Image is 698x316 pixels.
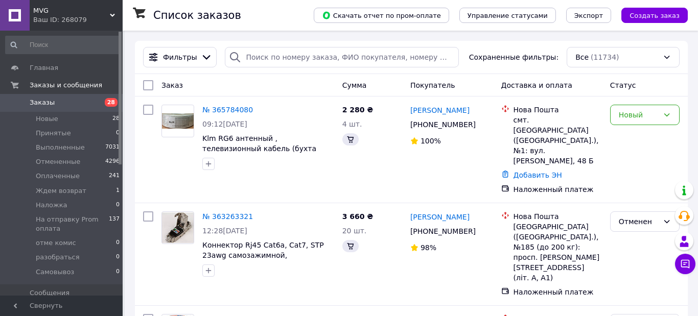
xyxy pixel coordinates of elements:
a: Фото товару [161,211,194,244]
div: смт. [GEOGRAPHIC_DATA] ([GEOGRAPHIC_DATA].), №1: вул. [PERSON_NAME], 48 Б [514,115,602,166]
span: Оплаченные [36,172,80,181]
img: Фото товару [162,113,194,129]
span: Сохраненные фильтры: [469,52,559,62]
span: На отправку Prom оплата [36,215,109,233]
span: 98% [421,244,436,252]
span: Фильтры [163,52,197,62]
span: Скачать отчет по пром-оплате [322,11,441,20]
span: [PHONE_NUMBER] [410,120,476,129]
div: Отменен [619,216,659,227]
span: 137 [109,215,120,233]
span: Заказы и сообщения [30,81,102,90]
span: 2 280 ₴ [342,106,374,114]
span: Новые [36,114,58,124]
button: Управление статусами [459,8,556,23]
a: Фото товару [161,105,194,137]
span: Главная [30,63,58,72]
span: Сообщения [30,288,69,298]
a: № 363263321 [202,212,253,221]
span: Экспорт [574,12,603,19]
a: Добавить ЭН [514,171,562,179]
div: Ваш ID: 268079 [33,15,123,25]
span: 7031 [105,143,120,152]
span: 3 660 ₴ [342,212,374,221]
a: Коннектор Rj45 Cat6a, Cat7, STP 23awg самозажимной, многоразовый , разборной для витой пары 6a, 7. [202,241,324,280]
input: Поиск [5,36,121,54]
h1: Список заказов [153,9,241,21]
span: Ждем возврат [36,186,86,196]
span: Покупатель [410,81,455,89]
span: 4 шт. [342,120,362,128]
a: [PERSON_NAME] [410,212,470,222]
span: 0 [116,253,120,262]
span: Отмененные [36,157,80,166]
span: [PHONE_NUMBER] [410,227,476,235]
span: 1 [116,186,120,196]
span: Управление статусами [468,12,548,19]
span: 28 [105,98,118,107]
span: 0 [116,268,120,277]
span: 12:28[DATE] [202,227,247,235]
span: 28 [112,114,120,124]
span: 0 [116,201,120,210]
button: Создать заказ [621,8,688,23]
a: Klm RG6 антенный , телевизионный кабель (бухта 100м) [202,134,316,163]
span: 0 [116,238,120,248]
span: 241 [109,172,120,181]
a: № 365784080 [202,106,253,114]
input: Поиск по номеру заказа, ФИО покупателя, номеру телефона, Email, номеру накладной [225,47,459,67]
span: Заказы [30,98,55,107]
span: 0 [116,129,120,138]
span: 100% [421,137,441,145]
span: Создать заказ [630,12,680,19]
span: Самовывоз [36,268,74,277]
span: Выполненные [36,143,85,152]
span: (11734) [591,53,619,61]
span: Статус [610,81,636,89]
span: Сумма [342,81,367,89]
span: Доставка и оплата [501,81,572,89]
a: Создать заказ [611,11,688,19]
span: Принятые [36,129,71,138]
span: Заказ [161,81,183,89]
div: [GEOGRAPHIC_DATA] ([GEOGRAPHIC_DATA].), №185 (до 200 кг): просп. [PERSON_NAME][STREET_ADDRESS] (л... [514,222,602,283]
span: MVG [33,6,110,15]
span: разобраться [36,253,80,262]
span: 09:12[DATE] [202,120,247,128]
span: 20 шт. [342,227,367,235]
span: Наложка [36,201,67,210]
div: Нова Пошта [514,105,602,115]
span: Все [575,52,589,62]
div: Наложенный платеж [514,184,602,195]
div: Новый [619,109,659,120]
span: 4296 [105,157,120,166]
span: отме комис [36,238,76,248]
div: Нова Пошта [514,211,602,222]
div: Наложенный платеж [514,287,602,297]
button: Экспорт [566,8,611,23]
a: [PERSON_NAME] [410,105,470,115]
img: Фото товару [162,212,194,243]
button: Чат с покупателем [675,254,695,274]
button: Скачать отчет по пром-оплате [314,8,449,23]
